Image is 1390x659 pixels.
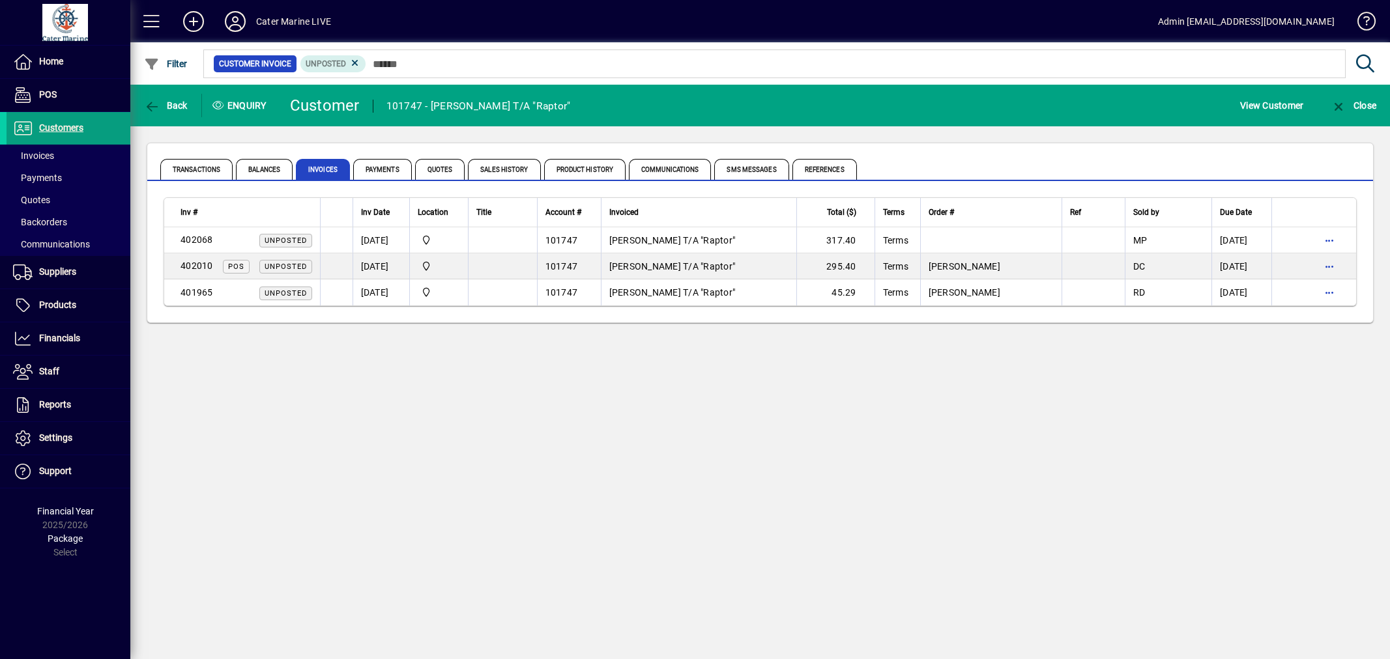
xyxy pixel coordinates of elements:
[476,205,491,219] span: Title
[265,236,307,245] span: Unposted
[1133,287,1146,298] span: RD
[929,261,1000,272] span: [PERSON_NAME]
[236,159,293,180] span: Balances
[796,279,875,305] td: 45.29
[545,205,593,219] div: Account #
[160,159,233,180] span: Transactions
[386,96,571,117] div: 101747 - [PERSON_NAME] T/A "Raptor"
[714,159,789,180] span: SMS Messages
[265,289,307,298] span: Unposted
[418,259,460,273] span: Cater Marine
[7,145,130,167] a: Invoices
[1220,205,1264,219] div: Due Date
[353,253,409,279] td: [DATE]
[265,262,307,271] span: Unposted
[39,122,83,133] span: Customers
[144,100,188,111] span: Back
[1070,205,1081,219] span: Ref
[7,46,130,78] a: Home
[7,289,130,322] a: Products
[796,253,875,279] td: 295.40
[181,260,213,271] span: 402010
[468,159,540,180] span: Sales History
[39,432,72,443] span: Settings
[7,389,130,421] a: Reports
[827,205,856,219] span: Total ($)
[545,261,578,272] span: 101747
[37,506,94,516] span: Financial Year
[929,205,954,219] span: Order #
[290,95,360,116] div: Customer
[7,455,130,488] a: Support
[39,89,57,100] span: POS
[7,356,130,388] a: Staff
[39,266,76,277] span: Suppliers
[181,287,213,298] span: 401965
[144,59,188,69] span: Filter
[13,150,54,161] span: Invoices
[609,287,736,298] span: [PERSON_NAME] T/A "Raptor"
[418,205,448,219] span: Location
[1133,235,1148,245] span: MP
[609,205,639,219] span: Invoiced
[48,533,83,544] span: Package
[476,205,529,219] div: Title
[39,300,76,310] span: Products
[353,159,412,180] span: Payments
[219,57,291,70] span: Customer Invoice
[256,11,331,32] div: Cater Marine LIVE
[353,227,409,253] td: [DATE]
[300,55,366,72] mat-chip: Customer Invoice Status: Unposted
[7,256,130,288] a: Suppliers
[609,205,789,219] div: Invoiced
[7,233,130,255] a: Communications
[1133,205,1204,219] div: Sold by
[181,205,312,219] div: Inv #
[418,233,460,247] span: Cater Marine
[1240,95,1303,116] span: View Customer
[39,333,80,343] span: Financials
[13,173,62,183] span: Payments
[214,10,256,33] button: Profile
[141,94,191,117] button: Back
[13,239,90,249] span: Communications
[202,95,280,116] div: Enquiry
[130,94,202,117] app-page-header-button: Back
[1133,261,1146,272] span: DC
[141,52,191,76] button: Filter
[39,399,71,410] span: Reports
[1237,94,1307,117] button: View Customer
[883,287,908,298] span: Terms
[13,195,50,205] span: Quotes
[805,205,868,219] div: Total ($)
[609,261,736,272] span: [PERSON_NAME] T/A "Raptor"
[1348,3,1374,45] a: Knowledge Base
[629,159,711,180] span: Communications
[7,322,130,355] a: Financials
[306,59,346,68] span: Unposted
[361,205,401,219] div: Inv Date
[181,234,213,245] span: 402068
[7,422,130,455] a: Settings
[1158,11,1335,32] div: Admin [EMAIL_ADDRESS][DOMAIN_NAME]
[1327,94,1380,117] button: Close
[545,235,578,245] span: 101747
[929,287,1000,298] span: [PERSON_NAME]
[1319,230,1340,251] button: More options
[883,261,908,272] span: Terms
[7,79,130,111] a: POS
[1211,253,1271,279] td: [DATE]
[1331,100,1376,111] span: Close
[418,285,460,300] span: Cater Marine
[39,56,63,66] span: Home
[1211,227,1271,253] td: [DATE]
[7,189,130,211] a: Quotes
[545,287,578,298] span: 101747
[883,205,905,219] span: Terms
[929,205,1054,219] div: Order #
[7,167,130,189] a: Payments
[796,227,875,253] td: 317.40
[228,262,244,271] span: POS
[7,211,130,233] a: Backorders
[173,10,214,33] button: Add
